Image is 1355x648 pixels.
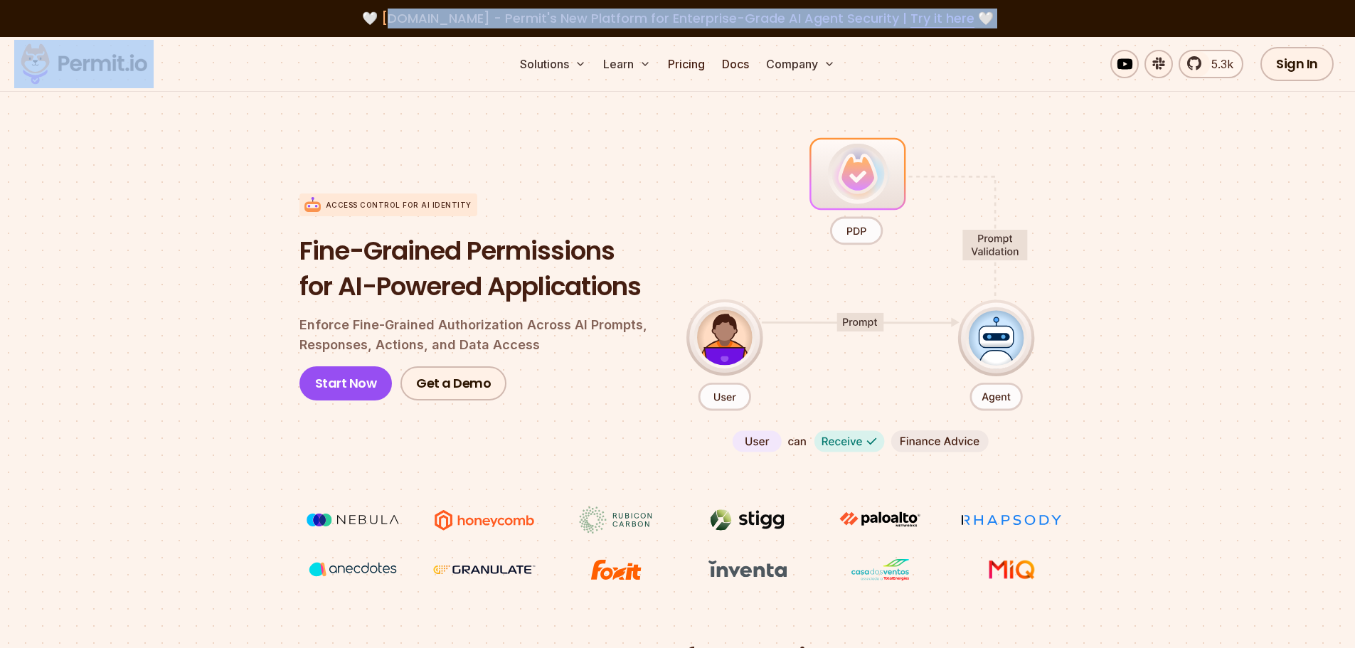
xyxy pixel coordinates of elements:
[662,50,711,78] a: Pricing
[827,556,933,583] img: Casa dos Ventos
[299,233,664,304] h1: Fine-Grained Permissions for AI-Powered Applications
[14,40,154,88] img: Permit logo
[299,506,406,533] img: Nebula
[760,50,841,78] button: Company
[694,506,801,533] img: Stigg
[716,50,755,78] a: Docs
[563,506,669,533] img: Rubicon
[1179,50,1243,78] a: 5.3k
[694,556,801,582] img: inventa
[381,9,974,27] span: [DOMAIN_NAME] - Permit's New Platform for Enterprise-Grade AI Agent Security |
[1260,47,1334,81] a: Sign In
[563,556,669,583] img: Foxit
[400,366,506,400] a: Get a Demo
[827,506,933,532] img: paloalto
[958,506,1065,533] img: Rhapsody Health
[964,558,1060,582] img: MIQ
[910,9,974,28] a: Try it here
[299,556,406,583] img: vega
[299,366,393,400] a: Start Now
[326,200,472,211] p: Access control for AI Identity
[431,506,538,533] img: Honeycomb
[514,50,592,78] button: Solutions
[34,9,1321,28] div: 🤍 🤍
[597,50,657,78] button: Learn
[431,556,538,583] img: Granulate
[1203,55,1233,73] span: 5.3k
[299,315,664,355] p: Enforce Fine-Grained Authorization Across AI Prompts, Responses, Actions, and Data Access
